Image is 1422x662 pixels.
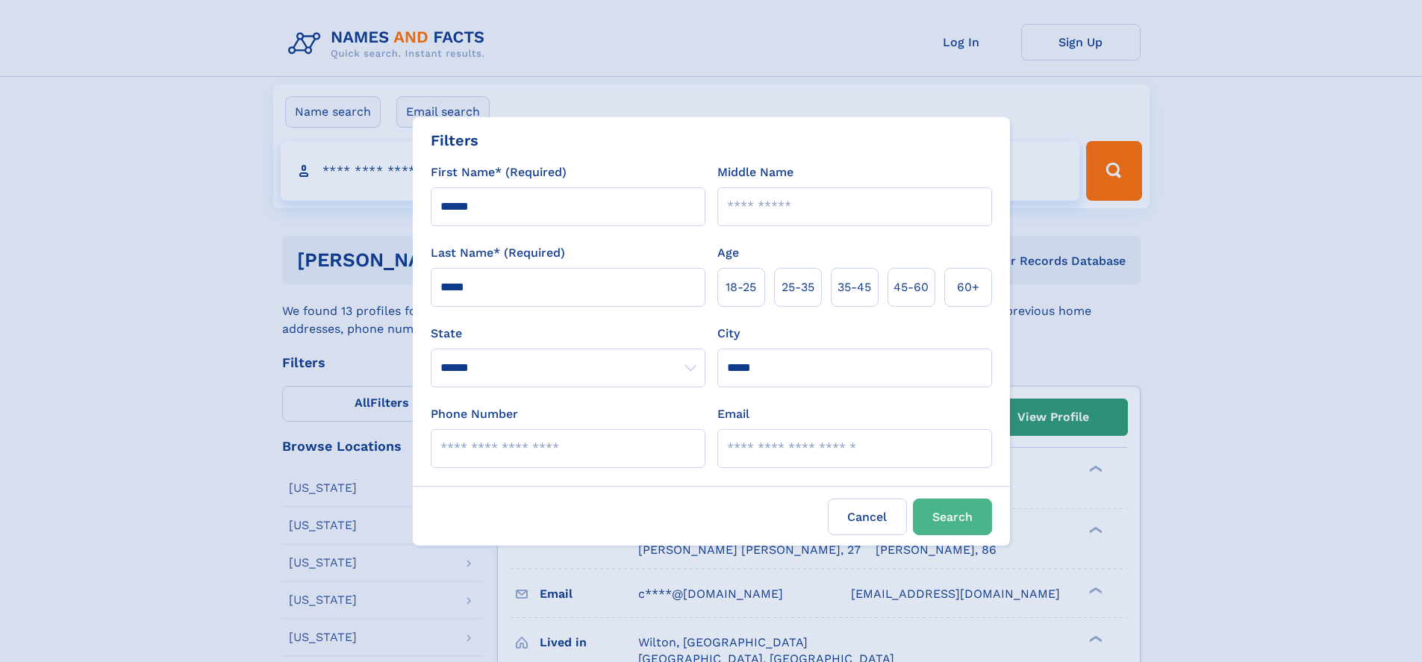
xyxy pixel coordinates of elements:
[717,325,740,343] label: City
[957,278,979,296] span: 60+
[431,325,705,343] label: State
[431,163,567,181] label: First Name* (Required)
[431,405,518,423] label: Phone Number
[726,278,756,296] span: 18‑25
[894,278,929,296] span: 45‑60
[431,244,565,262] label: Last Name* (Required)
[717,405,749,423] label: Email
[717,163,793,181] label: Middle Name
[431,129,478,152] div: Filters
[913,499,992,535] button: Search
[782,278,814,296] span: 25‑35
[828,499,907,535] label: Cancel
[717,244,739,262] label: Age
[838,278,871,296] span: 35‑45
